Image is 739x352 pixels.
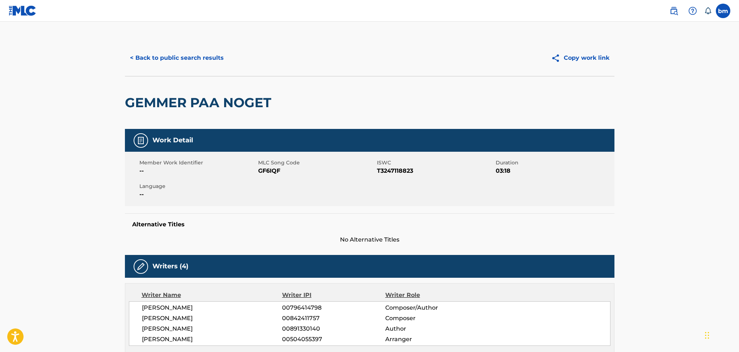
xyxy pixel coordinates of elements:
span: ISWC [377,159,494,167]
div: User Menu [716,4,730,18]
span: Author [385,324,479,333]
img: search [669,7,678,15]
span: 00796414798 [282,303,385,312]
span: 00842411757 [282,314,385,323]
button: Copy work link [546,49,614,67]
span: 00504055397 [282,335,385,344]
span: -- [139,167,256,175]
h5: Alternative Titles [132,221,607,228]
span: -- [139,190,256,199]
span: [PERSON_NAME] [142,314,282,323]
button: < Back to public search results [125,49,229,67]
span: 03:18 [496,167,613,175]
div: Help [685,4,700,18]
h5: Work Detail [152,136,193,144]
span: T3247118823 [377,167,494,175]
span: No Alternative Titles [125,235,614,244]
img: MLC Logo [9,5,37,16]
span: 00891330140 [282,324,385,333]
span: MLC Song Code [258,159,375,167]
a: Public Search [667,4,681,18]
span: [PERSON_NAME] [142,324,282,333]
iframe: Resource Center [719,235,739,293]
span: Language [139,183,256,190]
div: Writer IPI [282,291,385,299]
span: Composer [385,314,479,323]
span: GF6IQF [258,167,375,175]
img: help [688,7,697,15]
div: Notifications [704,7,711,14]
div: Drag [705,324,709,346]
div: Writer Role [385,291,479,299]
span: [PERSON_NAME] [142,303,282,312]
h5: Writers (4) [152,262,188,271]
span: Arranger [385,335,479,344]
span: Duration [496,159,613,167]
img: Writers [137,262,145,271]
span: [PERSON_NAME] [142,335,282,344]
h2: GEMMER PAA NOGET [125,95,275,111]
img: Copy work link [551,54,564,63]
iframe: Chat Widget [703,317,739,352]
img: Work Detail [137,136,145,145]
div: Writer Name [142,291,282,299]
span: Member Work Identifier [139,159,256,167]
span: Composer/Author [385,303,479,312]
